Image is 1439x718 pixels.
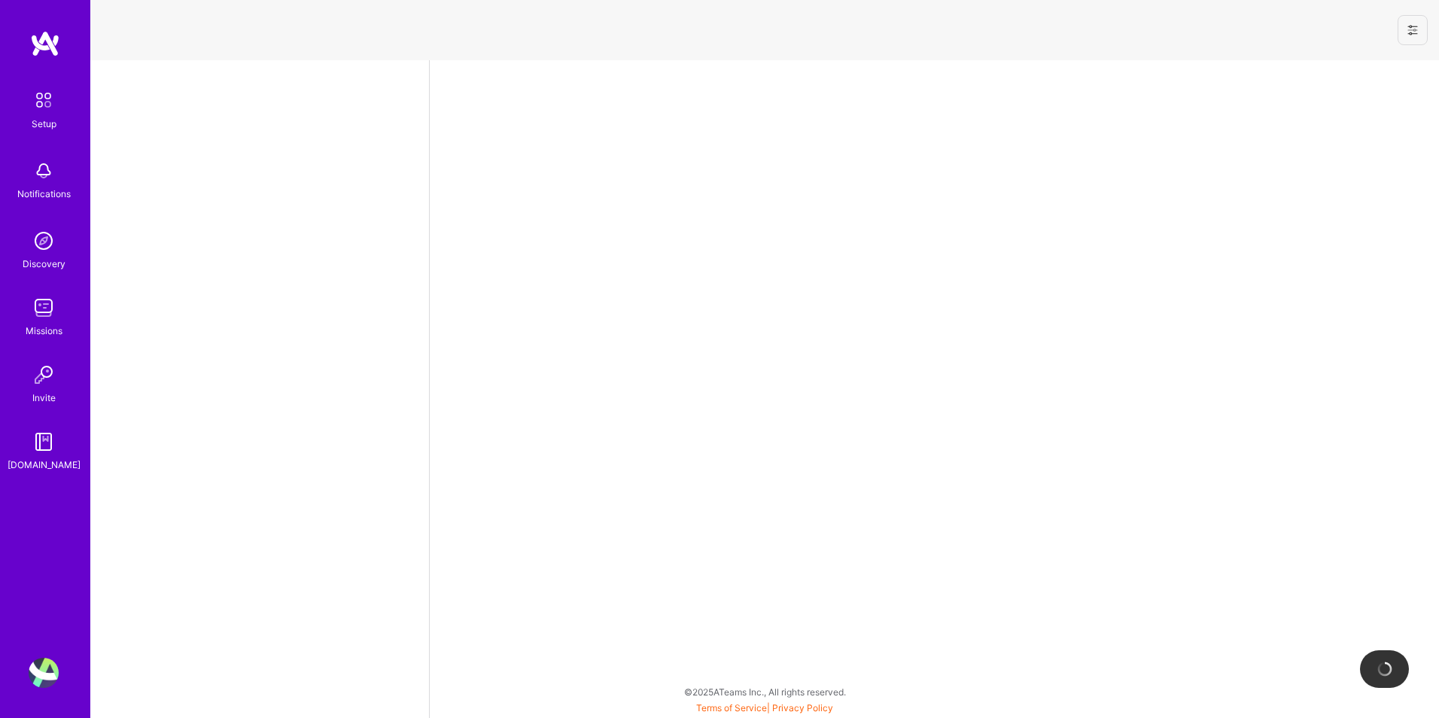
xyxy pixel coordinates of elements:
[32,390,56,406] div: Invite
[26,323,62,339] div: Missions
[17,186,71,202] div: Notifications
[696,702,833,713] span: |
[29,427,59,457] img: guide book
[696,702,767,713] a: Terms of Service
[29,658,59,688] img: User Avatar
[32,116,56,132] div: Setup
[23,256,65,272] div: Discovery
[29,293,59,323] img: teamwork
[8,457,81,473] div: [DOMAIN_NAME]
[28,84,59,116] img: setup
[25,658,62,688] a: User Avatar
[1377,661,1393,677] img: loading
[29,360,59,390] img: Invite
[772,702,833,713] a: Privacy Policy
[30,30,60,57] img: logo
[29,156,59,186] img: bell
[90,673,1439,710] div: © 2025 ATeams Inc., All rights reserved.
[29,226,59,256] img: discovery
